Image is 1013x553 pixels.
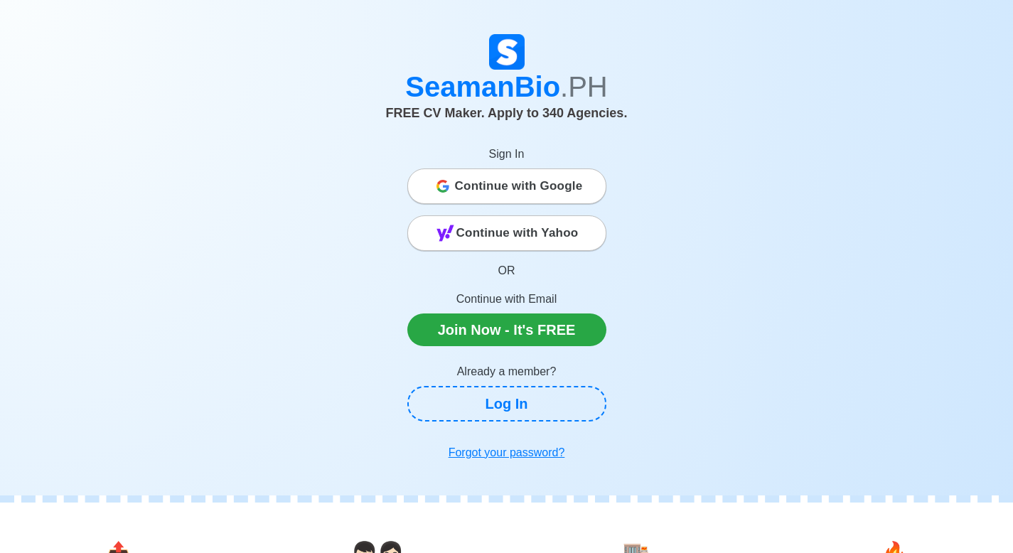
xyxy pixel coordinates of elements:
p: OR [407,262,606,279]
p: Already a member? [407,363,606,380]
span: Continue with Yahoo [456,219,579,247]
span: Continue with Google [455,172,583,200]
p: Sign In [407,146,606,163]
button: Continue with Yahoo [407,215,606,251]
img: Logo [489,34,525,70]
u: Forgot your password? [449,446,565,458]
button: Continue with Google [407,168,606,204]
span: .PH [560,71,608,102]
h1: SeamanBio [112,70,901,104]
span: FREE CV Maker. Apply to 340 Agencies. [386,106,628,120]
p: Continue with Email [407,291,606,308]
a: Join Now - It's FREE [407,313,606,346]
a: Forgot your password? [407,439,606,467]
a: Log In [407,386,606,422]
